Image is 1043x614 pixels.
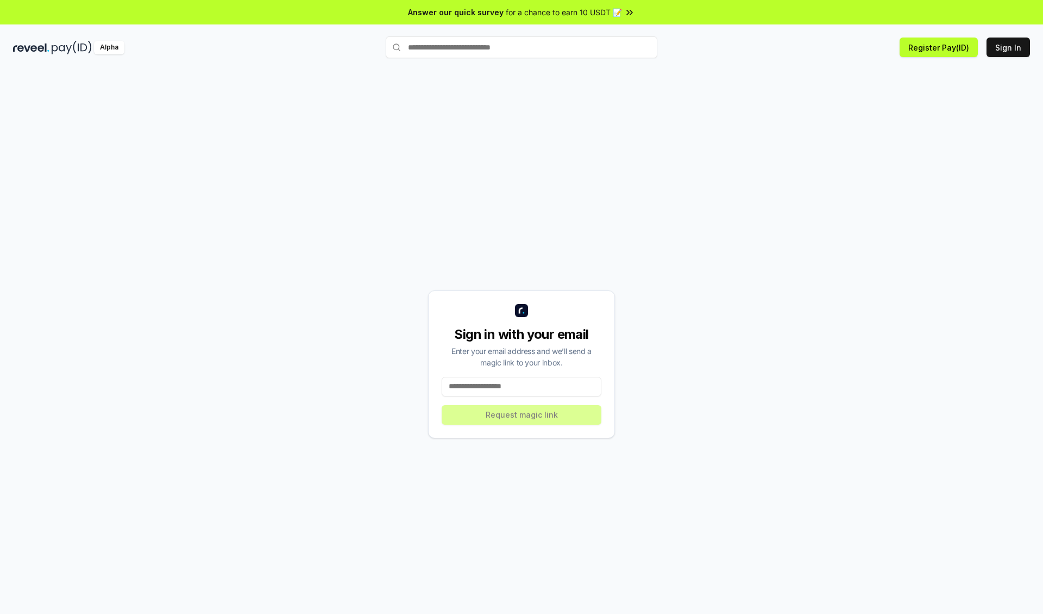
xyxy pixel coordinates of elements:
div: Alpha [94,41,124,54]
img: reveel_dark [13,41,49,54]
img: pay_id [52,41,92,54]
div: Sign in with your email [442,326,601,343]
span: Answer our quick survey [408,7,504,18]
div: Enter your email address and we’ll send a magic link to your inbox. [442,345,601,368]
button: Register Pay(ID) [900,38,978,57]
button: Sign In [987,38,1030,57]
img: logo_small [515,304,528,317]
span: for a chance to earn 10 USDT 📝 [506,7,622,18]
